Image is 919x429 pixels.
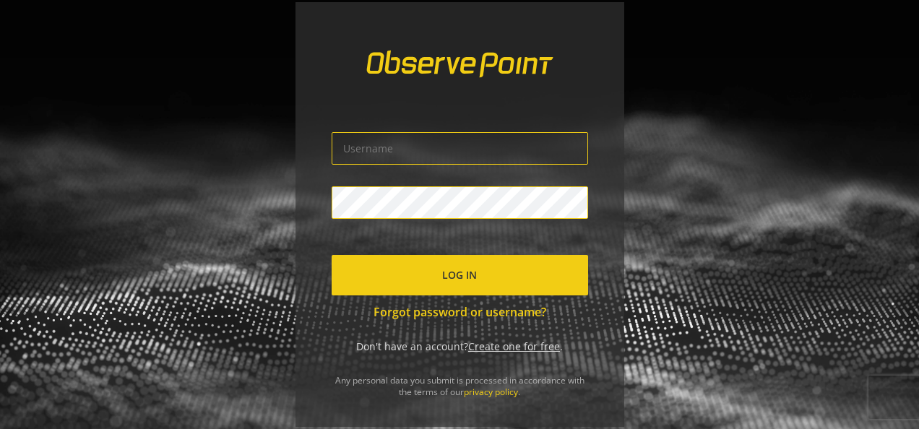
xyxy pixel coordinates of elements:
div: Don't have an account? . [332,339,588,354]
button: Log In [332,255,588,295]
span: Log In [442,262,477,288]
a: privacy policy [464,386,518,398]
a: Forgot password or username? [332,304,588,321]
a: Create one for free [468,339,560,353]
input: Username [332,132,588,165]
div: Any personal data you submit is processed in accordance with the terms of our . [295,375,624,427]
